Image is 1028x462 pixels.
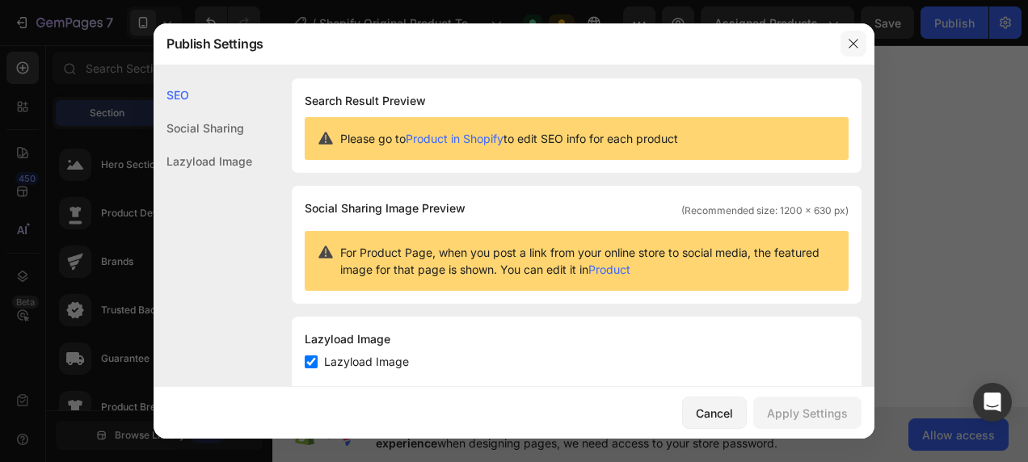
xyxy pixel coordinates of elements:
[681,204,849,218] span: (Recommended size: 1200 x 630 px)
[154,145,252,178] div: Lazyload Image
[767,405,848,422] div: Apply Settings
[154,111,252,145] div: Social Sharing
[406,132,503,145] a: Product in Shopify
[340,244,836,278] span: For Product Page, when you post a link from your online store to social media, the featured image...
[117,325,228,340] span: inspired by CRO experts
[154,78,252,111] div: SEO
[305,330,849,349] div: Lazyload Image
[12,90,335,111] h2: As Featured In
[14,270,91,287] span: Add section
[272,134,403,182] img: gempages_432750572815254551-a62c7382-44b5-4b8a-b2af-4bef057d11ea.svg
[125,305,223,322] div: Choose templates
[682,397,747,429] button: Cancel
[696,405,733,422] div: Cancel
[340,130,678,147] span: Please go to to edit SEO info for each product
[973,383,1012,422] div: Open Intercom Messenger
[305,199,466,218] span: Social Sharing Image Preview
[137,134,268,182] img: gempages_432750572815254551-4e3559be-fbfe-4d35-86c8-eef45ac852d3.svg
[154,23,832,65] div: Publish Settings
[132,360,217,377] div: Generate layout
[753,397,862,429] button: Apply Settings
[588,262,630,276] a: Product
[324,352,409,372] span: Lazyload Image
[305,91,849,111] h1: Search Result Preview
